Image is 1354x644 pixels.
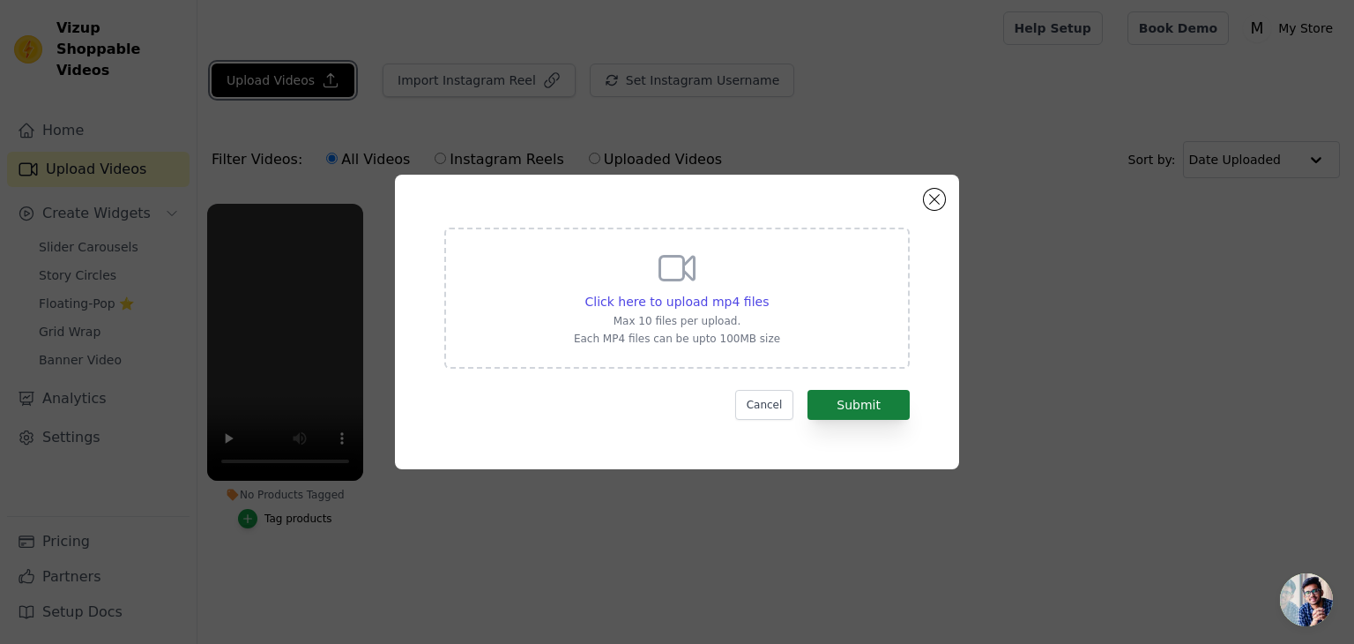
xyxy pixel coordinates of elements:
p: Max 10 files per upload. [574,314,780,328]
button: Cancel [735,390,794,420]
button: Submit [807,390,910,420]
button: Close modal [924,189,945,210]
span: Click here to upload mp4 files [585,295,770,309]
p: Each MP4 files can be upto 100MB size [574,332,780,346]
div: Open chat [1280,573,1333,626]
